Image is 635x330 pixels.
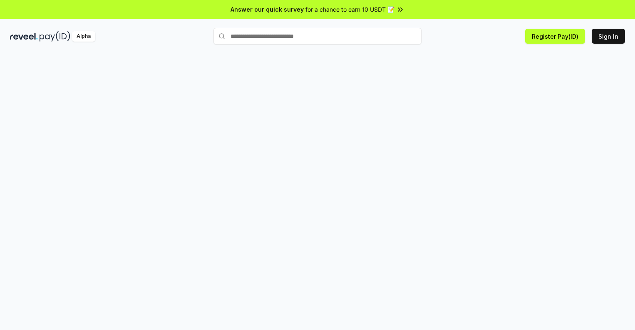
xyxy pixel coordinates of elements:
[10,31,38,42] img: reveel_dark
[592,29,625,44] button: Sign In
[72,31,95,42] div: Alpha
[305,5,394,14] span: for a chance to earn 10 USDT 📝
[40,31,70,42] img: pay_id
[525,29,585,44] button: Register Pay(ID)
[231,5,304,14] span: Answer our quick survey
